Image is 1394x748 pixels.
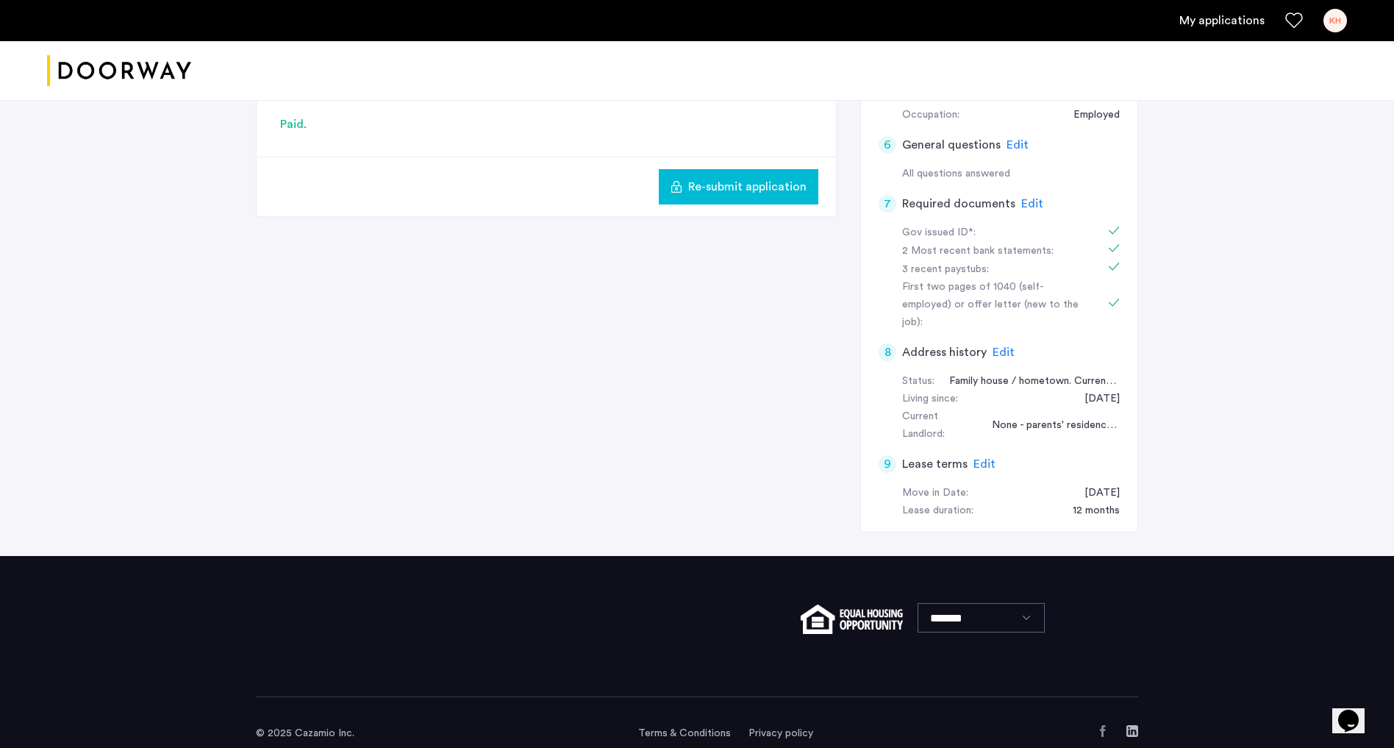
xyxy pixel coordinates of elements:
span: Edit [993,346,1015,358]
div: 12 months [1058,502,1120,520]
div: 09/01/2007 [1070,391,1120,408]
a: Favorites [1285,12,1303,29]
div: First two pages of 1040 (self-employed) or offer letter (new to the job): [902,279,1087,332]
h5: General questions [902,136,1001,154]
div: Occupation: [902,107,959,124]
div: All questions answered [902,165,1120,183]
div: None - parents' residence [977,417,1120,435]
iframe: chat widget [1332,689,1379,733]
a: Facebook [1097,725,1109,737]
div: Current Landlord: [902,408,977,444]
div: Status: [902,373,934,391]
a: My application [1179,12,1265,29]
a: Terms and conditions [638,726,731,741]
span: © 2025 Cazamio Inc. [256,728,354,738]
div: Living since: [902,391,958,408]
div: Employed [1059,107,1120,124]
img: equal-housing.png [801,605,903,634]
span: Edit [1007,139,1029,151]
div: 6 [879,136,896,154]
button: button [659,169,818,204]
div: 2 Most recent bank statements: [902,243,1087,260]
a: Cazamio logo [47,43,191,99]
div: Lease duration: [902,502,973,520]
span: Edit [1021,198,1043,210]
h5: Required documents [902,195,1015,213]
div: Gov issued ID*: [902,224,1087,242]
span: Edit [973,458,996,470]
div: 7 [879,195,896,213]
div: Move in Date: [902,485,968,502]
div: 9 [879,455,896,473]
div: Family house / hometown. Currently doing a temporary sublease from a friend in NYC in Hell's Kitc... [934,373,1120,391]
h5: Address history [902,343,987,361]
img: logo [47,43,191,99]
div: 08/15/2025 [1070,485,1120,502]
div: 3 recent paystubs: [902,261,1087,279]
a: LinkedIn [1126,725,1138,737]
a: Privacy policy [748,726,813,741]
span: Re-submit application [688,178,807,196]
div: 8 [879,343,896,361]
h5: Lease terms [902,455,968,473]
div: Paid. [280,115,812,133]
select: Language select [918,603,1045,633]
div: KH [1323,9,1347,32]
